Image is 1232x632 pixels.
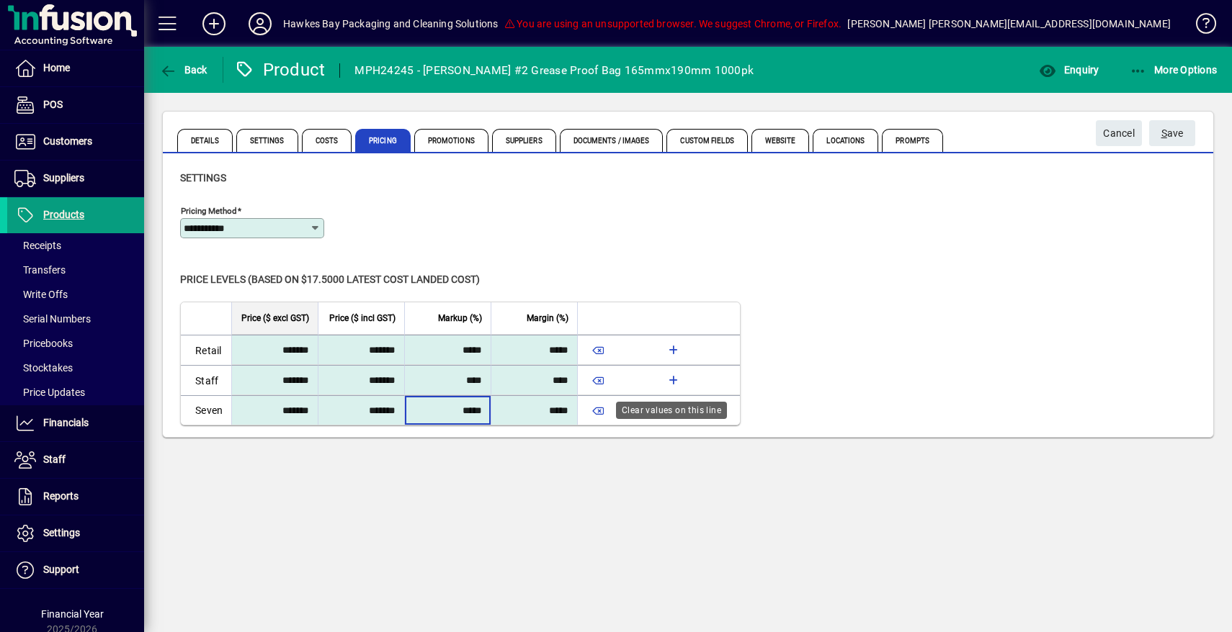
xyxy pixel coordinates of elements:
a: Support [7,552,144,588]
div: Hawkes Bay Packaging and Cleaning Solutions [283,12,499,35]
a: Stocktakes [7,356,144,380]
a: Knowledge Base [1185,3,1214,50]
span: Settings [43,527,80,538]
button: More Options [1126,57,1221,83]
a: Pricebooks [7,331,144,356]
button: Save [1149,120,1195,146]
span: Settings [236,129,298,152]
button: Cancel [1096,120,1142,146]
td: Seven [181,395,231,425]
span: Costs [302,129,352,152]
div: MPH24245 - [PERSON_NAME] #2 Grease Proof Bag 165mmx190mm 1000pk [354,59,754,82]
a: Price Updates [7,380,144,405]
span: Products [43,209,84,220]
a: Financials [7,405,144,441]
span: Documents / Images [560,129,664,152]
a: Settings [7,515,144,551]
button: Add [191,11,237,37]
span: Write Offs [14,289,68,300]
a: Write Offs [7,282,144,307]
a: Suppliers [7,161,144,197]
span: More Options [1130,64,1218,76]
span: Website [751,129,810,152]
span: Cancel [1103,122,1135,145]
span: Customers [43,135,92,147]
app-page-header-button: Back [144,57,223,83]
span: S [1161,127,1167,139]
span: Margin (%) [527,310,568,326]
span: Custom Fields [666,129,747,152]
span: Details [177,129,233,152]
span: Price Updates [14,387,85,398]
span: Support [43,564,79,575]
span: ave [1161,122,1184,145]
button: Profile [237,11,283,37]
div: [PERSON_NAME] [PERSON_NAME][EMAIL_ADDRESS][DOMAIN_NAME] [847,12,1171,35]
button: Enquiry [1035,57,1102,83]
span: Home [43,62,70,73]
a: Transfers [7,258,144,282]
span: Price ($ excl GST) [241,310,309,326]
span: Settings [180,172,226,184]
a: Serial Numbers [7,307,144,331]
span: Suppliers [492,129,556,152]
span: Pricing [355,129,411,152]
a: Home [7,50,144,86]
span: Markup (%) [438,310,482,326]
td: Staff [181,365,231,395]
a: Customers [7,124,144,160]
a: POS [7,87,144,123]
span: Stocktakes [14,362,73,374]
span: Suppliers [43,172,84,184]
span: Price levels (based on $17.5000 Latest cost landed cost) [180,274,480,285]
span: You are using an unsupported browser. We suggest Chrome, or Firefox. [504,18,842,30]
span: Serial Numbers [14,313,91,325]
span: Receipts [14,240,61,251]
mat-label: Pricing method [181,206,237,216]
span: POS [43,99,63,110]
a: Staff [7,442,144,478]
span: Transfers [14,264,66,276]
a: Receipts [7,233,144,258]
span: Enquiry [1039,64,1099,76]
span: Locations [813,129,878,152]
span: Back [159,64,207,76]
span: Financial Year [41,608,104,620]
span: Prompts [882,129,943,152]
span: Price ($ incl GST) [329,310,396,326]
span: Financials [43,417,89,428]
div: Product [234,58,326,81]
span: Reports [43,490,79,502]
td: Retail [181,335,231,365]
div: Clear values on this line [616,402,727,419]
button: Back [156,57,211,83]
span: Promotions [414,129,488,152]
a: Reports [7,479,144,515]
span: Staff [43,453,66,465]
span: Pricebooks [14,338,73,349]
